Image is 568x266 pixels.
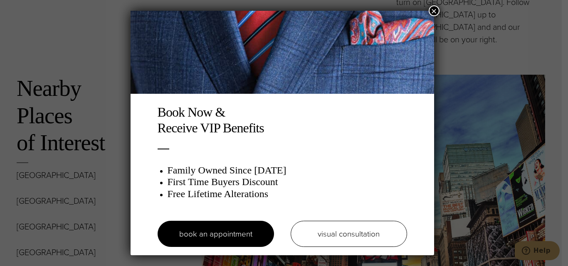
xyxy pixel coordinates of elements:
[291,221,407,247] a: visual consultation
[168,164,407,176] h3: Family Owned Since [DATE]
[158,221,274,247] a: book an appointment
[168,188,407,200] h3: Free Lifetime Alterations
[168,176,407,188] h3: First Time Buyers Discount
[158,104,407,136] h2: Book Now & Receive VIP Benefits
[19,6,36,13] span: Help
[429,5,440,16] button: Close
